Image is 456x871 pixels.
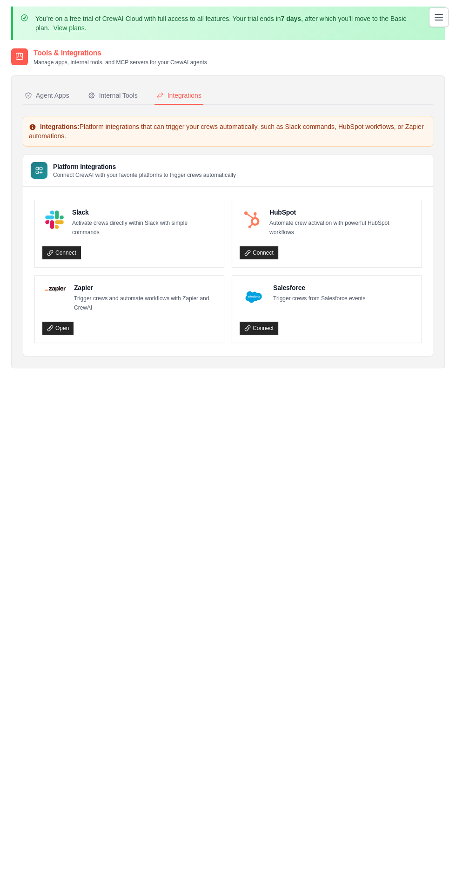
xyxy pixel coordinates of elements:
[240,322,278,335] a: Connect
[269,219,414,237] p: Automate crew activation with powerful HubSpot workflows
[242,286,265,308] img: Salesforce Logo
[34,47,207,59] h2: Tools & Integrations
[35,14,422,33] p: You're on a free trial of CrewAI Cloud with full access to all features. Your trial ends in , aft...
[53,171,236,179] p: Connect CrewAI with your favorite platforms to trigger crews automatically
[74,294,216,312] p: Trigger crews and automate workflows with Zapier and CrewAI
[429,7,449,27] button: Toggle navigation
[269,208,414,217] h4: HubSpot
[34,59,207,66] p: Manage apps, internal tools, and MCP servers for your CrewAI agents
[86,87,140,105] button: Internal Tools
[74,283,216,292] h4: Zapier
[25,91,69,100] div: Agent Apps
[72,208,216,217] h4: Slack
[273,283,365,292] h4: Salesforce
[45,286,66,291] img: Zapier Logo
[88,91,138,100] div: Internal Tools
[42,322,74,335] a: Open
[23,87,71,105] button: Agent Apps
[53,162,236,171] h3: Platform Integrations
[72,219,216,237] p: Activate crews directly within Slack with simple commands
[281,15,301,22] strong: 7 days
[29,122,427,141] p: Platform integrations that can trigger your crews automatically, such as Slack commands, HubSpot ...
[156,91,201,100] div: Integrations
[242,210,261,229] img: HubSpot Logo
[45,210,64,229] img: Slack Logo
[240,246,278,259] a: Connect
[273,294,365,304] p: Trigger crews from Salesforce events
[42,246,81,259] a: Connect
[40,123,80,130] strong: Integrations:
[154,87,203,105] button: Integrations
[53,24,84,32] a: View plans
